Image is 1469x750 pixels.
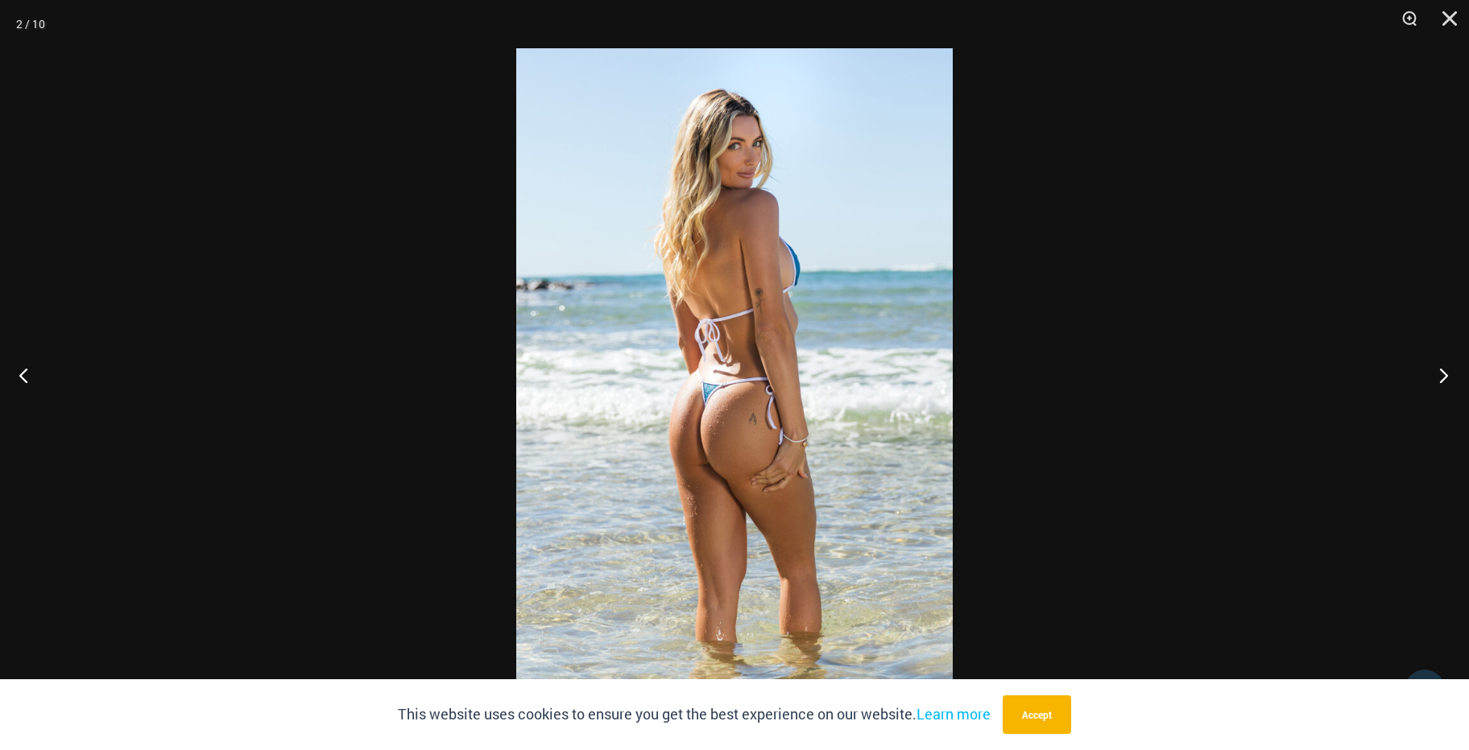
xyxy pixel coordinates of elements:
a: Learn more [917,704,991,723]
button: Accept [1003,695,1071,734]
div: 2 / 10 [16,12,45,36]
p: This website uses cookies to ensure you get the best experience on our website. [398,703,991,727]
button: Next [1409,335,1469,415]
img: Waves Breaking Ocean 312 Top 456 Bottom 04 [516,48,953,702]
